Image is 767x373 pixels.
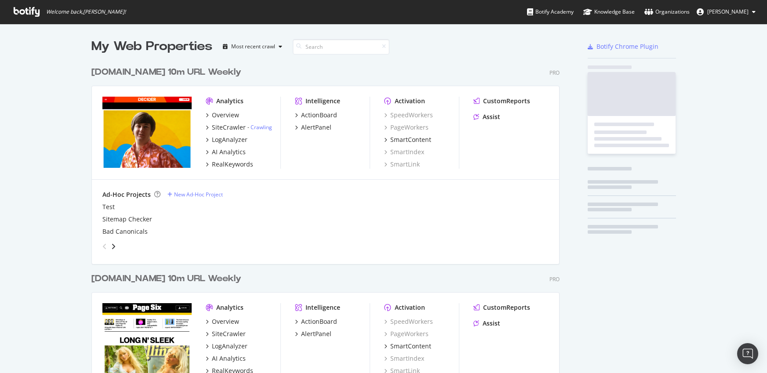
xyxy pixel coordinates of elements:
a: SmartIndex [384,354,424,363]
div: [DOMAIN_NAME] 10m URL Weekly [91,272,241,285]
a: SpeedWorkers [384,111,433,120]
a: AlertPanel [295,330,331,338]
div: [DOMAIN_NAME] 10m URL Weekly [91,66,241,79]
a: [DOMAIN_NAME] 10m URL Weekly [91,66,245,79]
a: SpeedWorkers [384,317,433,326]
div: Most recent crawl [231,44,275,49]
button: [PERSON_NAME] [690,5,763,19]
div: CustomReports [483,97,530,105]
a: LogAnalyzer [206,342,247,351]
a: SmartLink [384,160,420,169]
a: ActionBoard [295,111,337,120]
div: LogAnalyzer [212,342,247,351]
div: angle-right [110,242,116,251]
a: SmartIndex [384,148,424,156]
a: Overview [206,317,239,326]
div: SmartContent [390,135,431,144]
div: Intelligence [305,97,340,105]
div: Analytics [216,97,244,105]
div: Analytics [216,303,244,312]
div: CustomReports [483,303,530,312]
a: ActionBoard [295,317,337,326]
a: CustomReports [473,303,530,312]
div: AlertPanel [301,330,331,338]
a: PageWorkers [384,123,429,132]
div: Activation [395,303,425,312]
a: AlertPanel [295,123,331,132]
div: Assist [483,112,500,121]
a: Bad Canonicals [102,227,148,236]
a: Botify Chrome Plugin [588,42,658,51]
div: New Ad-Hoc Project [174,191,223,198]
a: Test [102,203,115,211]
div: ActionBoard [301,111,337,120]
a: Crawling [251,123,272,131]
a: PageWorkers [384,330,429,338]
div: SmartContent [390,342,431,351]
div: Overview [212,111,239,120]
a: Overview [206,111,239,120]
div: angle-left [99,239,110,253]
div: Knowledge Base [583,7,635,16]
div: Activation [395,97,425,105]
div: SiteCrawler [212,330,246,338]
div: AlertPanel [301,123,331,132]
div: Open Intercom Messenger [737,343,758,364]
div: Overview [212,317,239,326]
img: www.Decider.com [102,97,192,168]
a: AI Analytics [206,148,246,156]
div: Pro [549,275,560,283]
div: My Web Properties [91,38,212,55]
a: LogAnalyzer [206,135,247,144]
a: AI Analytics [206,354,246,363]
a: SiteCrawler- Crawling [206,123,272,132]
a: Assist [473,319,500,328]
div: Botify Academy [527,7,574,16]
a: New Ad-Hoc Project [167,191,223,198]
a: SmartContent [384,342,431,351]
div: Organizations [644,7,690,16]
div: SiteCrawler [212,123,246,132]
button: Most recent crawl [219,40,286,54]
div: Assist [483,319,500,328]
div: RealKeywords [212,160,253,169]
div: AI Analytics [212,354,246,363]
div: Ad-Hoc Projects [102,190,151,199]
div: Intelligence [305,303,340,312]
a: Sitemap Checker [102,215,152,224]
div: - [247,123,272,131]
div: ActionBoard [301,317,337,326]
a: SmartContent [384,135,431,144]
div: AI Analytics [212,148,246,156]
a: Assist [473,112,500,121]
span: Welcome back, [PERSON_NAME] ! [46,8,126,15]
a: RealKeywords [206,160,253,169]
a: CustomReports [473,97,530,105]
div: Pro [549,69,560,76]
span: Jake Becker [707,8,749,15]
div: Botify Chrome Plugin [596,42,658,51]
a: SiteCrawler [206,330,246,338]
div: LogAnalyzer [212,135,247,144]
a: [DOMAIN_NAME] 10m URL Weekly [91,272,245,285]
input: Search [293,39,389,54]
